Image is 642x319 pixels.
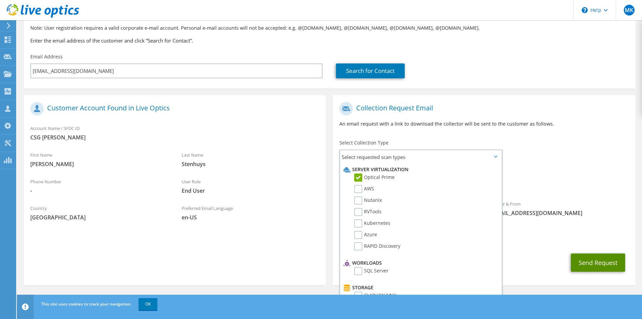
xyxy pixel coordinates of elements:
li: Server Virtualization [342,165,498,174]
label: Azure [354,231,377,239]
label: RVTools [354,208,381,216]
span: Select requested scan types [340,150,501,164]
p: Note: User registration requires a valid corporate e-mail account. Personal e-mail accounts will ... [30,24,629,32]
label: AWS [354,185,374,193]
span: [EMAIL_ADDRESS][DOMAIN_NAME] [491,209,629,217]
div: Phone Number [24,175,175,198]
div: Preferred Email Language [175,201,326,224]
span: - [30,187,168,194]
label: SQL Server [354,267,389,275]
label: CLARiiON/VNX [354,292,396,300]
span: This site uses cookies to track your navigation. [41,301,131,307]
span: [PERSON_NAME] [30,160,168,168]
label: Email Address [30,53,63,60]
div: Last Name [175,148,326,171]
label: Kubernetes [354,219,390,228]
label: Optical Prime [354,174,395,182]
a: Search for Contact [336,63,405,78]
label: Nutanix [354,196,382,205]
div: Account Name / SFDC ID [24,121,326,144]
div: Country [24,201,175,224]
li: Storage [342,284,498,292]
span: [GEOGRAPHIC_DATA] [30,214,168,221]
p: An email request with a link to download the collector will be sent to the customer as follows. [339,120,628,128]
li: Workloads [342,259,498,267]
span: Stenhuys [182,160,319,168]
div: Requested Collections [333,166,635,193]
span: en-US [182,214,319,221]
label: RAPID Discovery [354,242,400,250]
a: OK [139,298,157,310]
div: User Role [175,175,326,198]
span: End User [182,187,319,194]
button: Send Request [571,254,625,272]
span: MK [624,5,635,16]
div: First Name [24,148,175,171]
svg: \n [582,7,588,13]
label: Select Collection Type [339,139,389,146]
div: To [333,197,484,220]
h1: Customer Account Found in Live Optics [30,102,316,115]
div: CC & Reply To [333,223,635,247]
span: CSG [PERSON_NAME] [30,134,319,141]
h1: Collection Request Email [339,102,625,115]
div: Sender & From [484,197,635,220]
h3: Enter the email address of the customer and click “Search for Contact”. [30,37,629,44]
